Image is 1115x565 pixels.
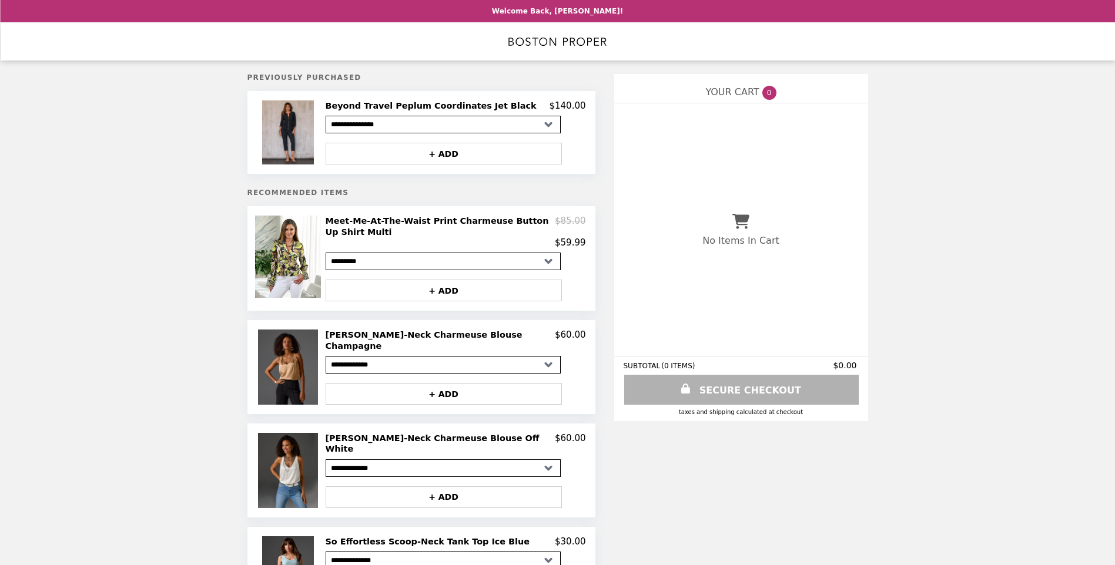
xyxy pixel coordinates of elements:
[326,280,562,301] button: + ADD
[326,486,562,508] button: + ADD
[549,100,585,111] p: $140.00
[702,235,779,246] p: No Items In Cart
[326,329,555,351] h2: [PERSON_NAME]-Neck Charmeuse Blouse Champagne
[326,100,541,111] h2: Beyond Travel Peplum Coordinates Jet Black
[833,361,858,370] span: $0.00
[492,7,623,15] p: Welcome Back, [PERSON_NAME]!
[326,356,561,374] select: Select a product variant
[555,329,586,351] p: $60.00
[247,189,595,197] h5: Recommended Items
[555,433,586,455] p: $60.00
[247,73,595,82] h5: Previously Purchased
[326,383,562,405] button: + ADD
[661,362,695,370] span: ( 0 ITEMS )
[326,143,562,164] button: + ADD
[624,409,859,415] div: Taxes and Shipping calculated at checkout
[255,216,324,298] img: Meet-Me-At-The-Waist Print Charmeuse Button Up Shirt Multi
[258,433,321,508] img: Nikki V-Neck Charmeuse Blouse Off White
[555,216,586,237] p: $85.00
[326,433,555,455] h2: [PERSON_NAME]-Neck Charmeuse Blouse Off White
[624,362,662,370] span: SUBTOTAL
[705,86,759,97] span: YOUR CART
[258,329,321,405] img: Nikki V-Neck Charmeuse Blouse Champagne
[326,536,534,547] h2: So Effortless Scoop-Neck Tank Top Ice Blue
[326,216,555,237] h2: Meet-Me-At-The-Waist Print Charmeuse Button Up Shirt Multi
[762,86,776,100] span: 0
[555,536,586,547] p: $30.00
[555,237,586,248] p: $59.99
[508,29,607,53] img: Brand Logo
[326,459,561,477] select: Select a product variant
[326,253,561,270] select: Select a product variant
[262,100,317,164] img: Beyond Travel Peplum Coordinates Jet Black
[326,116,561,133] select: Select a product variant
